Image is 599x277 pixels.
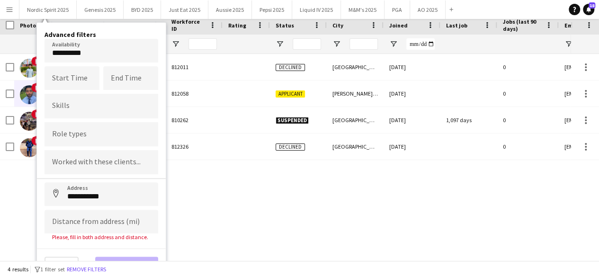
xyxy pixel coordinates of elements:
span: Jobs (last 90 days) [503,18,542,32]
div: [DATE] [384,134,440,160]
button: Open Filter Menu [171,40,180,48]
button: Open Filter Menu [332,40,341,48]
div: [DATE] [384,54,440,80]
div: [GEOGRAPHIC_DATA] [327,107,384,133]
input: Type to search clients... [52,158,151,167]
div: 0 [497,54,559,80]
input: Workforce ID Filter Input [188,38,217,50]
span: ! [31,56,41,66]
button: Aussie 2025 [208,0,252,19]
button: Open Filter Menu [389,40,398,48]
span: ! [31,83,41,92]
span: Last job [446,22,467,29]
div: 0 [497,80,559,107]
span: Joined [389,22,408,29]
img: Syed Shakeelur Rehman [20,112,39,131]
div: 0 [497,134,559,160]
span: 18 [589,2,595,9]
div: [DATE] [384,80,440,107]
img: Syed Ali Sher Hashmi [20,59,39,78]
img: Syed Taimoor Shah Shirazi [20,138,39,157]
div: [GEOGRAPHIC_DATA] [327,54,384,80]
div: 1,097 days [440,107,497,133]
button: BYD 2025 [124,0,161,19]
button: Open Filter Menu [564,40,573,48]
button: AO 2025 [410,0,446,19]
input: Status Filter Input [293,38,321,50]
button: Genesis 2025 [77,0,124,19]
span: Last Name [119,22,147,29]
h4: Advanced filters [45,30,158,39]
span: Photo [20,22,36,29]
div: 0 [497,107,559,133]
button: Nordic Spirit 2025 [19,0,77,19]
span: Email [564,22,580,29]
div: [GEOGRAPHIC_DATA] [327,134,384,160]
button: Liquid IV 2025 [292,0,341,19]
button: Just Eat 2025 [161,0,208,19]
input: City Filter Input [349,38,378,50]
img: Syed Naqvi [20,85,39,104]
span: Declined [276,143,305,151]
span: Suspended [276,117,309,124]
span: Workforce ID [171,18,206,32]
input: Type to search role types... [52,130,151,138]
input: Type to search skills... [52,102,151,110]
div: [DATE] [384,107,440,133]
div: 812058 [166,80,223,107]
div: 810262 [166,107,223,133]
span: Applicant [276,90,305,98]
div: [PERSON_NAME]-under-Lyne [327,80,384,107]
button: PGA [384,0,410,19]
span: First Name [67,22,96,29]
div: 812326 [166,134,223,160]
a: 18 [583,4,594,15]
span: ! [31,109,41,119]
button: Open Filter Menu [276,40,284,48]
span: City [332,22,343,29]
div: 812011 [166,54,223,80]
span: Rating [228,22,246,29]
span: Declined [276,64,305,71]
button: Pepsi 2025 [252,0,292,19]
span: ! [31,136,41,145]
input: Joined Filter Input [406,38,435,50]
span: Status [276,22,294,29]
button: M&M's 2025 [341,0,384,19]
